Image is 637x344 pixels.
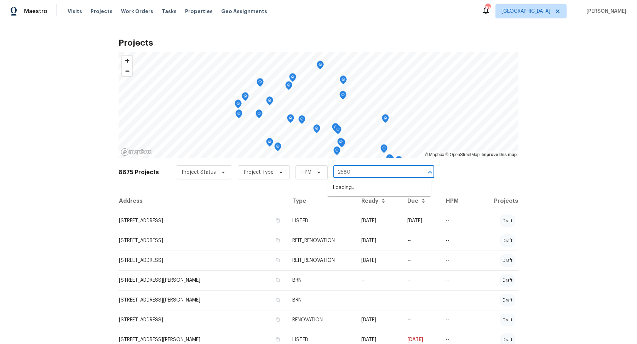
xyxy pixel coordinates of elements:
[402,270,440,290] td: --
[395,156,402,167] div: Map marker
[333,167,414,178] input: Search projects
[266,97,273,108] div: Map marker
[275,316,281,323] button: Copy Address
[356,191,402,211] th: Ready
[402,191,440,211] th: Due
[333,147,340,157] div: Map marker
[337,138,344,149] div: Map marker
[471,191,518,211] th: Projects
[440,211,471,231] td: --
[440,310,471,330] td: --
[185,8,213,15] span: Properties
[425,167,435,177] button: Close
[332,123,339,134] div: Map marker
[356,310,402,330] td: [DATE]
[235,110,242,121] div: Map marker
[91,8,113,15] span: Projects
[500,254,515,267] div: draft
[285,81,292,92] div: Map marker
[119,211,287,231] td: [STREET_ADDRESS]
[287,270,356,290] td: BRN
[440,270,471,290] td: --
[356,251,402,270] td: [DATE]
[266,138,273,149] div: Map marker
[445,152,480,157] a: OpenStreetMap
[425,152,444,157] a: Mapbox
[119,290,287,310] td: [STREET_ADDRESS][PERSON_NAME]
[356,231,402,251] td: [DATE]
[584,8,626,15] span: [PERSON_NAME]
[182,169,216,176] span: Project Status
[440,231,471,251] td: --
[119,169,159,176] h2: 8675 Projects
[119,52,518,158] canvas: Map
[298,115,305,126] div: Map marker
[440,290,471,310] td: --
[402,310,440,330] td: --
[287,310,356,330] td: RENOVATION
[287,114,294,125] div: Map marker
[440,191,471,211] th: HPM
[402,231,440,251] td: --
[289,73,296,84] div: Map marker
[121,8,153,15] span: Work Orders
[275,336,281,343] button: Copy Address
[119,39,518,46] h2: Projects
[485,4,490,11] div: 10
[275,277,281,283] button: Copy Address
[356,270,402,290] td: --
[162,9,177,14] span: Tasks
[221,8,267,15] span: Geo Assignments
[340,76,347,87] div: Map marker
[302,169,311,176] span: HPM
[500,214,515,227] div: draft
[275,237,281,243] button: Copy Address
[275,217,281,224] button: Copy Address
[388,156,395,167] div: Map marker
[24,8,47,15] span: Maestro
[119,270,287,290] td: [STREET_ADDRESS][PERSON_NAME]
[356,211,402,231] td: [DATE]
[500,294,515,306] div: draft
[119,231,287,251] td: [STREET_ADDRESS]
[244,169,274,176] span: Project Type
[242,92,249,103] div: Map marker
[327,179,431,196] div: Loading…
[402,290,440,310] td: --
[317,61,324,72] div: Map marker
[501,8,550,15] span: [GEOGRAPHIC_DATA]
[313,125,320,136] div: Map marker
[500,234,515,247] div: draft
[500,314,515,326] div: draft
[68,8,82,15] span: Visits
[382,114,389,125] div: Map marker
[119,310,287,330] td: [STREET_ADDRESS]
[334,126,342,137] div: Map marker
[287,290,356,310] td: BRN
[287,231,356,251] td: REIT_RENOVATION
[440,251,471,270] td: --
[339,91,346,102] div: Map marker
[287,191,356,211] th: Type
[402,251,440,270] td: --
[122,66,132,76] button: Zoom out
[121,148,152,156] a: Mapbox homepage
[235,100,242,111] div: Map marker
[356,290,402,310] td: --
[275,297,281,303] button: Copy Address
[380,144,388,155] div: Map marker
[256,110,263,121] div: Map marker
[257,78,264,89] div: Map marker
[275,257,281,263] button: Copy Address
[122,56,132,66] button: Zoom in
[500,274,515,287] div: draft
[287,211,356,231] td: LISTED
[119,251,287,270] td: [STREET_ADDRESS]
[287,251,356,270] td: REIT_RENOVATION
[386,154,393,165] div: Map marker
[402,211,440,231] td: [DATE]
[274,143,281,154] div: Map marker
[119,191,287,211] th: Address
